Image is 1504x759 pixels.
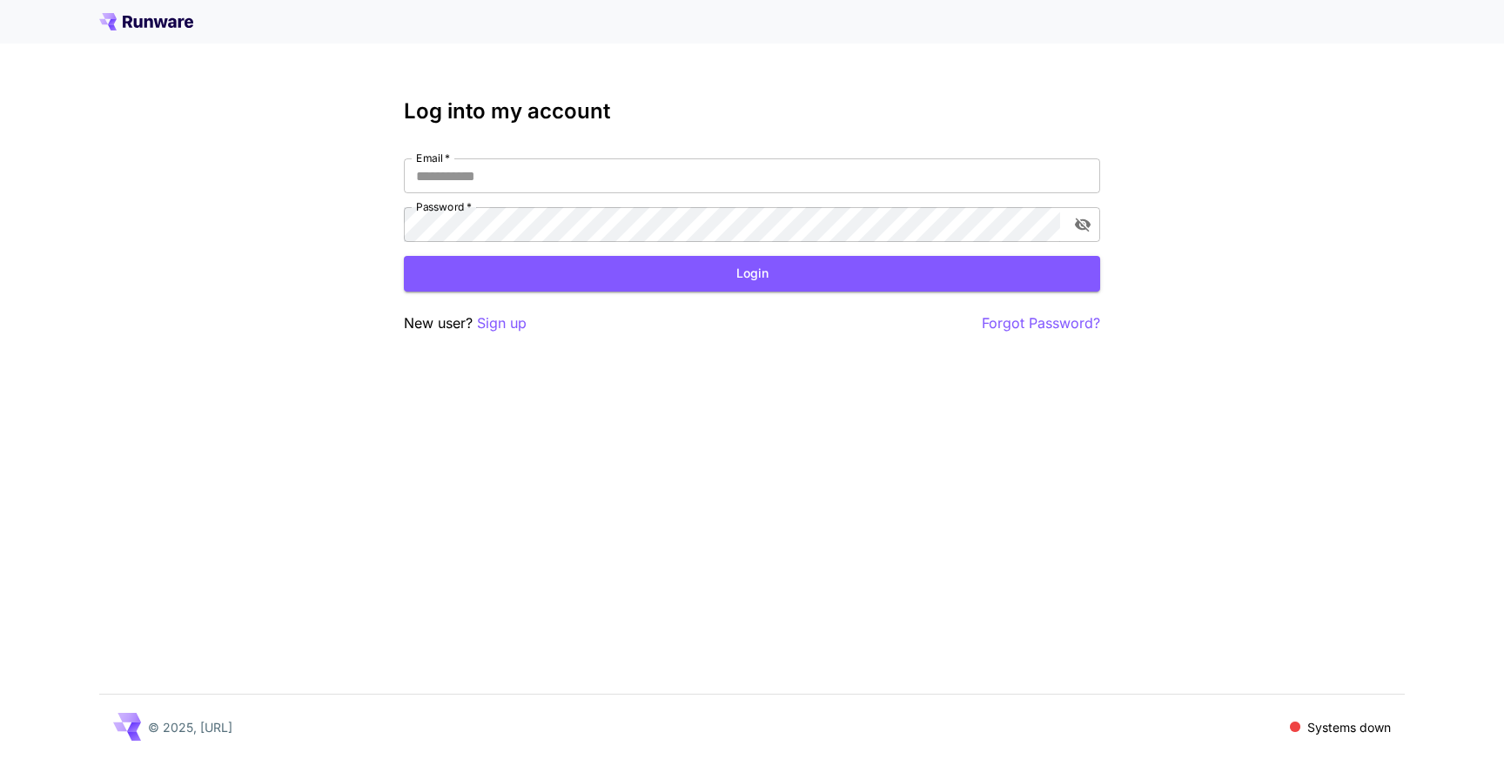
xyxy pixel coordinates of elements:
[416,199,472,214] label: Password
[148,718,232,736] p: © 2025, [URL]
[404,99,1100,124] h3: Log into my account
[982,312,1100,334] button: Forgot Password?
[404,256,1100,292] button: Login
[404,312,527,334] p: New user?
[477,312,527,334] button: Sign up
[1307,718,1391,736] p: Systems down
[416,151,450,165] label: Email
[1067,209,1098,240] button: toggle password visibility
